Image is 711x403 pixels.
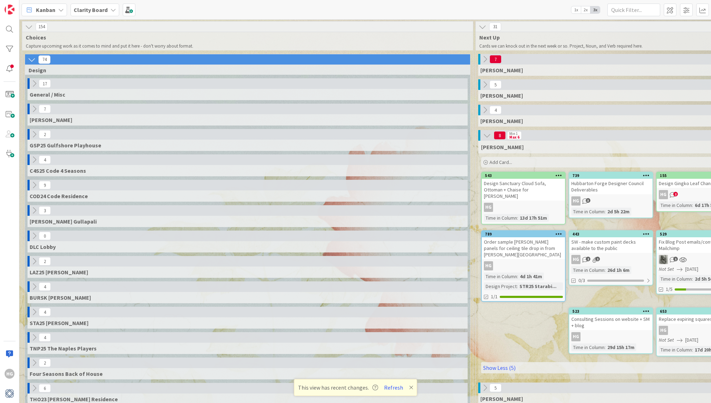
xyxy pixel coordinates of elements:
[30,218,97,225] span: GULLA Gullapali
[484,203,493,212] div: HG
[572,309,652,314] div: 523
[518,273,544,280] div: 4d 1h 41m
[482,231,565,237] div: 789
[30,345,97,352] span: TNP25 The Naples Players
[581,6,590,13] span: 2x
[482,261,565,270] div: HG
[39,105,51,113] span: 7
[571,343,604,351] div: Time in Column
[692,201,693,209] span: :
[485,232,565,237] div: 789
[480,117,523,124] span: Lisa K.
[490,106,502,114] span: 4
[604,343,606,351] span: :
[29,67,461,74] span: Design
[484,273,517,280] div: Time in Column
[509,132,518,135] div: Min 1
[569,255,652,264] div: HG
[586,198,590,203] span: 3
[509,135,519,139] div: Max 6
[484,282,517,290] div: Design Project
[36,23,48,31] span: 154
[480,92,523,99] span: Lisa T.
[571,6,581,13] span: 1x
[26,43,459,49] p: Capture upcoming work as it comes to mind and put it here - don't worry about format.
[607,4,660,16] input: Quick Filter...
[30,319,89,326] span: STA25 Staffieri
[518,282,558,290] div: STR25 Starabi...
[480,67,523,74] span: Gina
[39,155,51,164] span: 4
[38,55,50,64] span: 74
[569,172,652,194] div: 739Hubbarton Forge Designer Council Deliverables
[490,80,502,89] span: 5
[489,23,501,31] span: 31
[491,293,498,300] span: 1/1
[569,231,652,253] div: 443SW - make custom paint decks available to the public
[482,172,565,179] div: 543
[482,237,565,259] div: Order sample [PERSON_NAME] panels for ceiling tile drop in from [PERSON_NAME][GEOGRAPHIC_DATA]
[572,173,652,178] div: 739
[298,383,378,392] span: This view has recent changes.
[30,396,118,403] span: THO23 Thodos Residence
[485,173,565,178] div: 543
[484,214,517,222] div: Time in Column
[482,203,565,212] div: HG
[569,332,652,341] div: HG
[30,243,56,250] span: DLC Lobby
[569,237,652,253] div: SW - make custom paint decks available to the public
[571,332,581,341] div: HG
[518,214,549,222] div: 13d 17h 51m
[494,131,506,140] span: 8
[39,308,51,316] span: 4
[578,277,585,284] span: 0/3
[382,383,406,392] button: Refresh
[659,266,674,272] i: Not Set
[569,231,652,237] div: 443
[30,142,101,149] span: GSP25 Gulfshore Playhouse
[606,208,631,215] div: 2d 5h 22m
[569,196,652,206] div: HG
[481,144,524,151] span: Hannah
[659,201,692,209] div: Time in Column
[571,255,581,264] div: HG
[569,179,652,194] div: Hubbarton Forge Designer Council Deliverables
[482,172,565,201] div: 543Design Sanctuary Cloud Sofa, Ottoman + Chaise for [PERSON_NAME]
[685,336,698,344] span: [DATE]
[606,266,631,274] div: 26d 1h 6m
[571,196,581,206] div: HG
[39,206,51,215] span: 3
[604,208,606,215] span: :
[569,308,652,315] div: 523
[586,257,590,261] span: 2
[659,346,692,354] div: Time in Column
[659,275,692,283] div: Time in Column
[604,266,606,274] span: :
[30,193,88,200] span: COD24 Code Residence
[26,34,464,41] span: Choices
[571,266,604,274] div: Time in Column
[39,130,51,139] span: 2
[30,294,91,301] span: BURSK Bursky
[659,337,674,343] i: Not Set
[666,286,673,293] span: 1/5
[659,190,668,199] div: HG
[39,79,51,88] span: 17
[39,282,51,291] span: 4
[590,6,600,13] span: 3x
[673,192,678,196] span: 2
[74,6,108,13] b: Clarity Board
[490,384,502,392] span: 5
[606,343,636,351] div: 29d 15h 17m
[572,232,652,237] div: 443
[30,269,88,276] span: LAZ25 Lazzaro
[569,172,652,179] div: 739
[5,369,14,379] div: HG
[692,275,693,283] span: :
[490,55,502,63] span: 7
[692,346,693,354] span: :
[39,333,51,342] span: 4
[5,389,14,398] img: avatar
[517,273,518,280] span: :
[39,181,51,189] span: 9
